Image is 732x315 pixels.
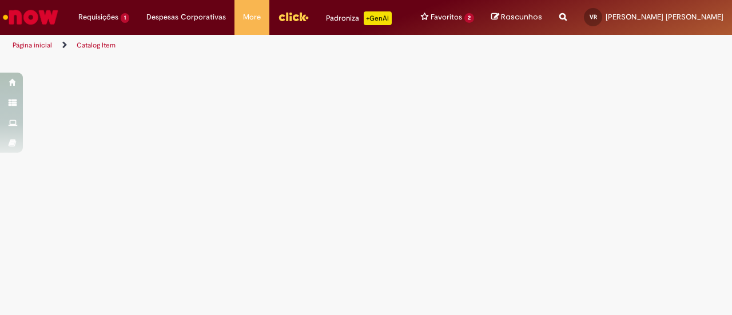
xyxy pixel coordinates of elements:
span: Despesas Corporativas [146,11,226,23]
span: Rascunhos [501,11,542,22]
span: Favoritos [431,11,462,23]
span: 1 [121,13,129,23]
span: 2 [464,13,474,23]
span: VR [590,13,597,21]
a: Página inicial [13,41,52,50]
span: Requisições [78,11,118,23]
a: Catalog Item [77,41,116,50]
a: Rascunhos [491,12,542,23]
ul: Trilhas de página [9,35,479,56]
img: click_logo_yellow_360x200.png [278,8,309,25]
span: More [243,11,261,23]
p: +GenAi [364,11,392,25]
span: [PERSON_NAME] [PERSON_NAME] [606,12,723,22]
img: ServiceNow [1,6,60,29]
div: Padroniza [326,11,392,25]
